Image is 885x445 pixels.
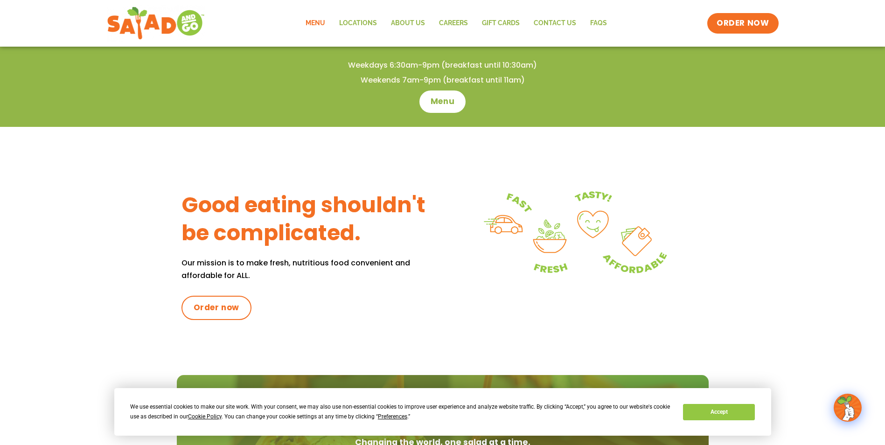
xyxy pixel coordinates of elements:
span: Menu [431,96,454,107]
a: Order now [181,296,251,320]
h4: Weekends 7am-9pm (breakfast until 11am) [19,75,866,85]
img: wpChatIcon [835,395,861,421]
button: Accept [683,404,755,420]
a: ORDER NOW [707,13,778,34]
h4: Weekdays 6:30am-9pm (breakfast until 10:30am) [19,60,866,70]
nav: Menu [299,13,614,34]
a: Contact Us [527,13,583,34]
span: Preferences [378,413,407,420]
span: ORDER NOW [717,18,769,29]
a: Careers [432,13,475,34]
span: Cookie Policy [188,413,222,420]
div: We use essential cookies to make our site work. With your consent, we may also use non-essential ... [130,402,672,422]
div: Cookie Consent Prompt [114,388,771,436]
a: About Us [384,13,432,34]
span: Order now [194,302,239,313]
a: Locations [332,13,384,34]
a: GIFT CARDS [475,13,527,34]
a: Menu [299,13,332,34]
p: Our mission is to make fresh, nutritious food convenient and affordable for ALL. [181,257,443,282]
a: FAQs [583,13,614,34]
h3: Good eating shouldn't be complicated. [181,191,443,247]
a: Menu [419,90,466,113]
img: new-SAG-logo-768×292 [107,5,205,42]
